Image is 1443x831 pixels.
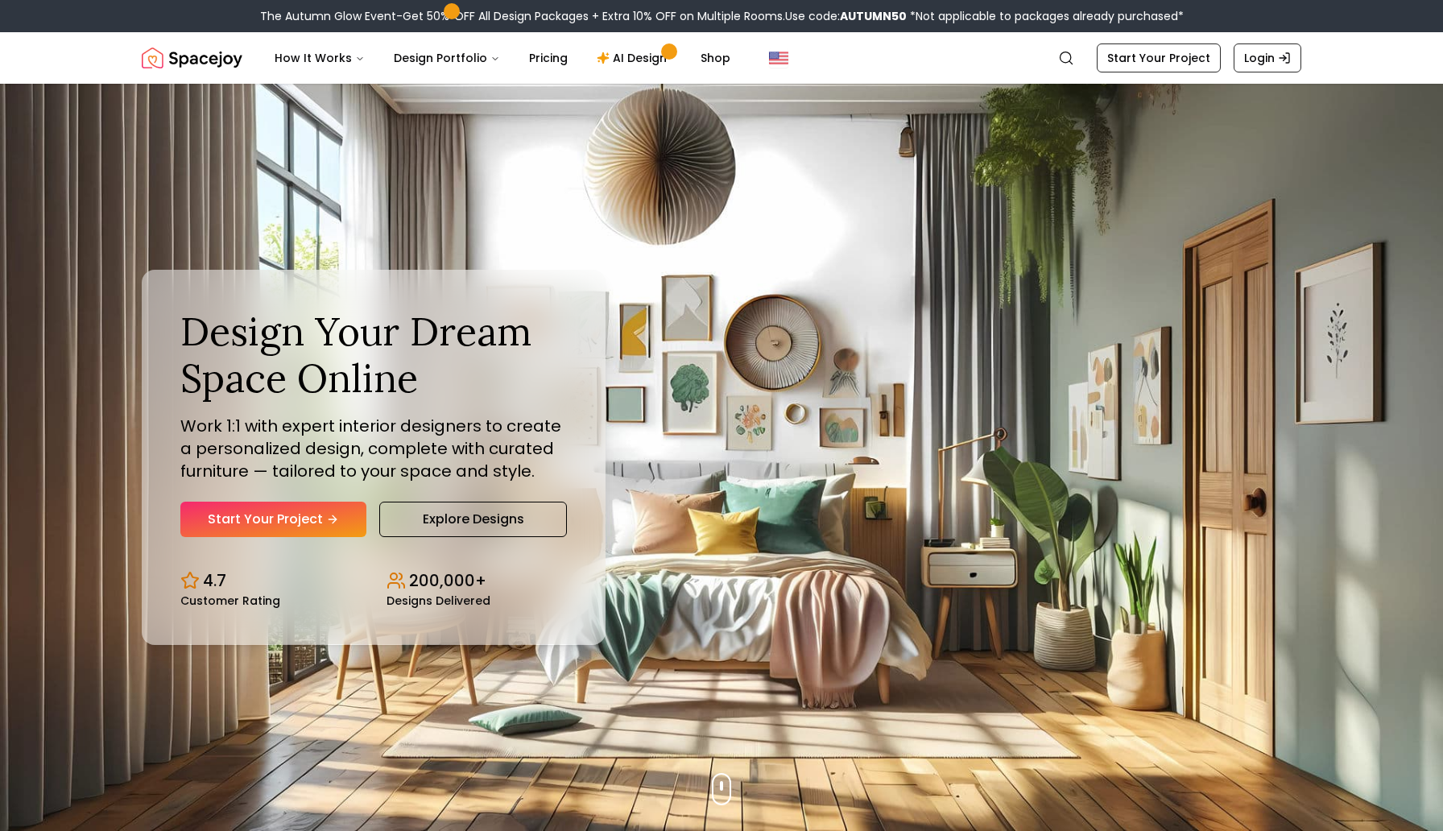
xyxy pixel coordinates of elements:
a: Spacejoy [142,42,242,74]
h1: Design Your Dream Space Online [180,308,567,401]
a: Login [1234,43,1301,72]
nav: Global [142,32,1301,84]
a: AI Design [584,42,684,74]
div: Design stats [180,556,567,606]
a: Pricing [516,42,581,74]
a: Explore Designs [379,502,567,537]
b: AUTUMN50 [840,8,907,24]
button: Design Portfolio [381,42,513,74]
p: 200,000+ [409,569,486,592]
img: Spacejoy Logo [142,42,242,74]
p: 4.7 [203,569,226,592]
p: Work 1:1 with expert interior designers to create a personalized design, complete with curated fu... [180,415,567,482]
small: Designs Delivered [387,595,490,606]
nav: Main [262,42,743,74]
div: The Autumn Glow Event-Get 50% OFF All Design Packages + Extra 10% OFF on Multiple Rooms. [260,8,1184,24]
a: Start Your Project [180,502,366,537]
button: How It Works [262,42,378,74]
img: United States [769,48,788,68]
a: Shop [688,42,743,74]
small: Customer Rating [180,595,280,606]
a: Start Your Project [1097,43,1221,72]
span: *Not applicable to packages already purchased* [907,8,1184,24]
span: Use code: [785,8,907,24]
